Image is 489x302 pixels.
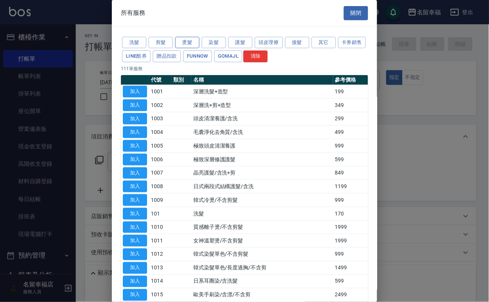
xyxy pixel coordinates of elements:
button: 加入 [123,235,147,247]
td: 1009 [149,193,171,207]
button: 加入 [123,222,147,233]
td: 1499 [333,261,368,275]
button: GOMAJL [214,50,242,62]
td: 199 [333,85,368,99]
td: 1004 [149,126,171,139]
td: 599 [333,153,368,166]
td: 質感離子燙/不含剪髮 [191,220,333,234]
button: 清除 [243,50,268,62]
th: 參考價格 [333,75,368,85]
td: 1014 [149,275,171,288]
button: 加入 [123,208,147,220]
button: 卡券銷售 [338,37,366,49]
button: 關閉 [344,6,368,20]
th: 代號 [149,75,171,85]
span: 所有服務 [121,9,145,17]
button: 燙髮 [175,37,199,49]
td: 1006 [149,153,171,166]
td: 1007 [149,166,171,180]
td: 韓式染髮單色/不含剪髮 [191,248,333,261]
button: 加入 [123,289,147,301]
button: 贈品扣款 [153,50,181,62]
button: 加入 [123,167,147,179]
td: 極致深層修護護髮 [191,153,333,166]
button: 加入 [123,86,147,98]
td: 999 [333,248,368,261]
td: 極致頭皮清潔養護 [191,139,333,153]
td: 1010 [149,220,171,234]
td: 1008 [149,180,171,193]
button: 加入 [123,181,147,192]
td: 1199 [333,180,368,193]
td: 1015 [149,288,171,302]
td: 歐美手刷染/含漂/不含剪 [191,288,333,302]
button: 加入 [123,140,147,152]
button: 加入 [123,249,147,260]
td: 毛囊淨化去角質/含洗 [191,126,333,139]
td: 1999 [333,234,368,248]
td: 1012 [149,248,171,261]
td: 299 [333,112,368,126]
button: 加入 [123,126,147,138]
th: 名稱 [191,75,333,85]
td: 韓式染髮單色/長度過胸/不含剪 [191,261,333,275]
td: 170 [333,207,368,220]
td: 349 [333,98,368,112]
td: 999 [333,139,368,153]
td: 849 [333,166,368,180]
p: 111 筆服務 [121,65,368,72]
td: 1003 [149,112,171,126]
button: 護髮 [228,37,252,49]
button: 頭皮理療 [255,37,283,49]
td: 1005 [149,139,171,153]
td: 女神溫塑燙/不含剪髮 [191,234,333,248]
td: 1011 [149,234,171,248]
td: 深層洗髮+造型 [191,85,333,99]
td: 日系耳圈染/含洗髮 [191,275,333,288]
button: LINE酷券 [122,50,150,62]
td: 599 [333,275,368,288]
td: 101 [149,207,171,220]
td: 晶亮護髮/含洗+剪 [191,166,333,180]
button: 染髮 [202,37,226,49]
button: 其它 [312,37,336,49]
td: 499 [333,126,368,139]
button: 剪髮 [149,37,173,49]
td: 洗髮 [191,207,333,220]
td: 日式兩段式結構護髮/含洗 [191,180,333,193]
button: 加入 [123,113,147,125]
button: 加入 [123,99,147,111]
button: FUNNOW [183,50,212,62]
td: 韓式冷燙/不含剪髮 [191,193,333,207]
td: 1002 [149,98,171,112]
button: 加入 [123,154,147,165]
td: 頭皮清潔養護/含洗 [191,112,333,126]
button: 加入 [123,276,147,288]
button: 洗髮 [122,37,146,49]
td: 1999 [333,220,368,234]
button: 加入 [123,262,147,274]
td: 1013 [149,261,171,275]
td: 2499 [333,288,368,302]
td: 999 [333,193,368,207]
td: 1001 [149,85,171,99]
td: 深層洗+剪+造型 [191,98,333,112]
button: 加入 [123,194,147,206]
button: 接髮 [285,37,309,49]
th: 類別 [171,75,191,85]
